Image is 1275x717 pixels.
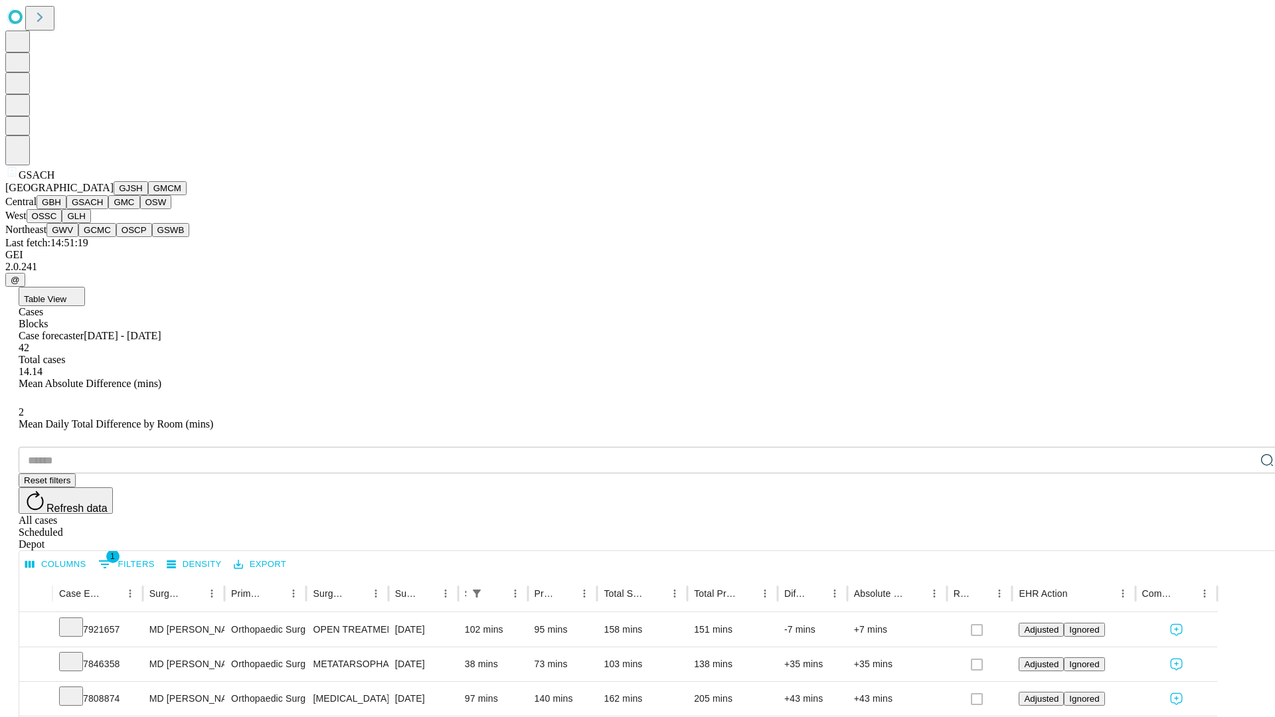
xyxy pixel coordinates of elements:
[231,588,264,599] div: Primary Service
[66,195,108,209] button: GSACH
[95,554,158,575] button: Show filters
[19,366,42,377] span: 14.14
[825,584,844,603] button: Menu
[535,588,556,599] div: Predicted In Room Duration
[556,584,575,603] button: Sort
[24,294,66,304] span: Table View
[1069,694,1099,704] span: Ignored
[465,647,521,681] div: 38 mins
[575,584,594,603] button: Menu
[1064,692,1104,706] button: Ignored
[925,584,944,603] button: Menu
[46,223,78,237] button: GWV
[19,378,161,389] span: Mean Absolute Difference (mins)
[756,584,774,603] button: Menu
[906,584,925,603] button: Sort
[1069,625,1099,635] span: Ignored
[121,584,139,603] button: Menu
[5,182,114,193] span: [GEOGRAPHIC_DATA]
[11,275,20,285] span: @
[395,588,416,599] div: Surgery Date
[84,330,161,341] span: [DATE] - [DATE]
[694,588,736,599] div: Total Predicted Duration
[367,584,385,603] button: Menu
[1024,625,1059,635] span: Adjusted
[1069,584,1088,603] button: Sort
[807,584,825,603] button: Sort
[106,550,120,563] span: 1
[24,475,70,485] span: Reset filters
[604,613,681,647] div: 158 mins
[149,613,218,647] div: MD [PERSON_NAME] [PERSON_NAME] Md
[1142,588,1175,599] div: Comments
[19,169,54,181] span: GSACH
[465,682,521,716] div: 97 mins
[19,487,113,514] button: Refresh data
[954,588,971,599] div: Resolved in EHR
[972,584,990,603] button: Sort
[465,588,466,599] div: Scheduled In Room Duration
[604,682,681,716] div: 162 mins
[59,682,136,716] div: 7808874
[1177,584,1195,603] button: Sort
[313,613,381,647] div: OPEN TREATMENT OF DISTAL TIBIOFIBULAR JOINT [MEDICAL_DATA]
[19,418,213,430] span: Mean Daily Total Difference by Room (mins)
[784,588,806,599] div: Difference
[19,342,29,353] span: 42
[418,584,436,603] button: Sort
[1195,584,1214,603] button: Menu
[694,647,771,681] div: 138 mins
[5,273,25,287] button: @
[784,613,841,647] div: -7 mins
[647,584,665,603] button: Sort
[116,223,152,237] button: OSCP
[231,647,299,681] div: Orthopaedic Surgery
[1064,623,1104,637] button: Ignored
[163,554,225,575] button: Density
[506,584,525,603] button: Menu
[1024,659,1059,669] span: Adjusted
[114,181,148,195] button: GJSH
[184,584,203,603] button: Sort
[1114,584,1132,603] button: Menu
[395,647,452,681] div: [DATE]
[5,237,88,248] span: Last fetch: 14:51:19
[694,682,771,716] div: 205 mins
[26,653,46,677] button: Expand
[26,688,46,711] button: Expand
[19,354,65,365] span: Total cases
[5,210,27,221] span: West
[854,588,905,599] div: Absolute Difference
[1019,588,1067,599] div: EHR Action
[59,613,136,647] div: 7921657
[1024,694,1059,704] span: Adjusted
[313,647,381,681] div: METATARSOPHALANGEAL [MEDICAL_DATA] GREAT TOE
[148,181,187,195] button: GMCM
[62,209,90,223] button: GLH
[467,584,486,603] button: Show filters
[78,223,116,237] button: GCMC
[22,554,90,575] button: Select columns
[348,584,367,603] button: Sort
[784,647,841,681] div: +35 mins
[313,682,381,716] div: [MEDICAL_DATA]
[395,682,452,716] div: [DATE]
[5,249,1270,261] div: GEI
[27,209,62,223] button: OSSC
[231,613,299,647] div: Orthopaedic Surgery
[665,584,684,603] button: Menu
[102,584,121,603] button: Sort
[535,647,591,681] div: 73 mins
[737,584,756,603] button: Sort
[465,613,521,647] div: 102 mins
[487,584,506,603] button: Sort
[1069,659,1099,669] span: Ignored
[694,613,771,647] div: 151 mins
[784,682,841,716] div: +43 mins
[19,406,24,418] span: 2
[46,503,108,514] span: Refresh data
[266,584,284,603] button: Sort
[19,287,85,306] button: Table View
[149,682,218,716] div: MD [PERSON_NAME] [PERSON_NAME] Md
[59,588,101,599] div: Case Epic Id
